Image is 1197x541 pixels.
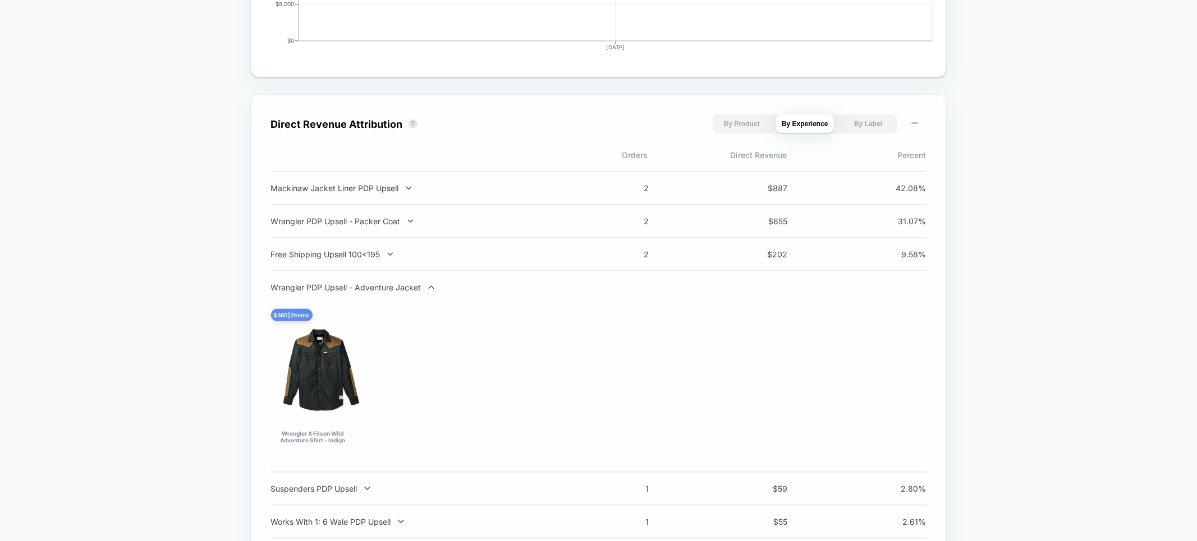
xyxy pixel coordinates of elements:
[271,309,313,321] div: $ 360 | 2 items
[277,430,349,443] div: Wrangler X Filson Wild Adventure Shirt - Indigo
[776,114,834,133] button: By Experience
[648,150,787,160] span: Direct Revenue
[787,150,927,160] span: Percent
[606,44,625,50] tspan: [DATE]
[876,517,927,526] span: 2.61 %
[271,517,566,526] div: Works With 1: 6 Wale PDP Upsell
[737,517,788,526] span: $ 55
[271,484,566,493] div: Suspenders PDP Upsell
[277,315,365,426] img: Wrangler X Filson Wild Adventure Shirt - Indigo
[876,183,927,193] span: 42.08 %
[271,118,403,130] div: Direct Revenue Attribution
[271,216,566,226] div: Wrangler PDP Upsell - Packer Coat
[599,517,649,526] span: 1
[713,114,771,133] button: By Product
[876,249,927,259] span: 9.58 %
[876,216,927,226] span: 31.07 %
[271,249,566,259] div: Free Shipping Upsell 100<195
[276,1,294,8] tspan: $9,000
[409,119,418,128] button: ?
[509,150,648,160] span: Orders
[287,38,294,44] tspan: $0
[737,216,788,226] span: $ 655
[599,484,649,493] span: 1
[599,183,649,193] span: 2
[599,216,649,226] span: 2
[737,484,788,493] span: $ 59
[599,249,649,259] span: 2
[271,183,566,193] div: Mackinaw Jacket Liner PDP Upsell
[271,283,566,292] div: Wrangler PDP Upsell - Adventure Jacket
[840,114,897,133] button: By Label
[737,183,788,193] span: $ 887
[876,484,927,493] span: 2.80 %
[737,249,788,259] span: $ 202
